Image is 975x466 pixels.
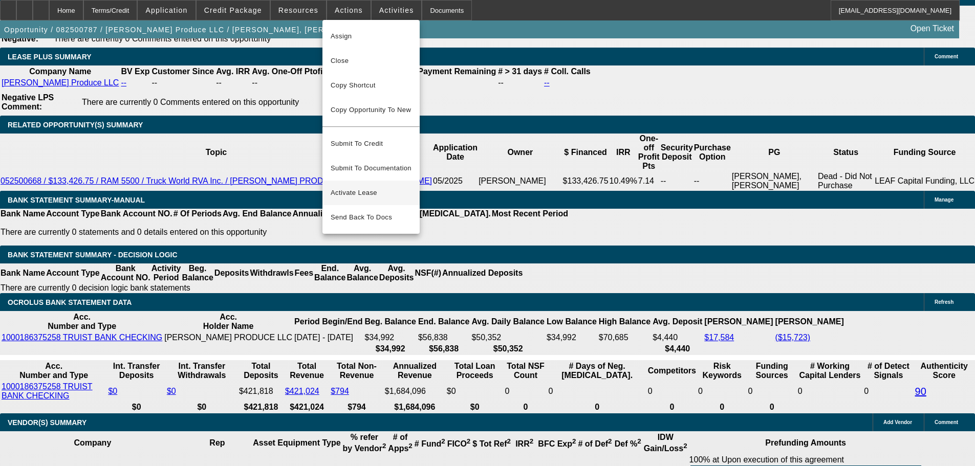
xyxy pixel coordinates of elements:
span: Close [331,55,411,67]
span: Activate Lease [331,187,411,199]
span: Submit To Documentation [331,162,411,174]
span: Copy Opportunity To New [331,106,411,114]
span: Submit To Credit [331,138,411,150]
span: Assign [331,30,411,42]
span: Send Back To Docs [331,211,411,224]
span: Copy Shortcut [331,79,411,92]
